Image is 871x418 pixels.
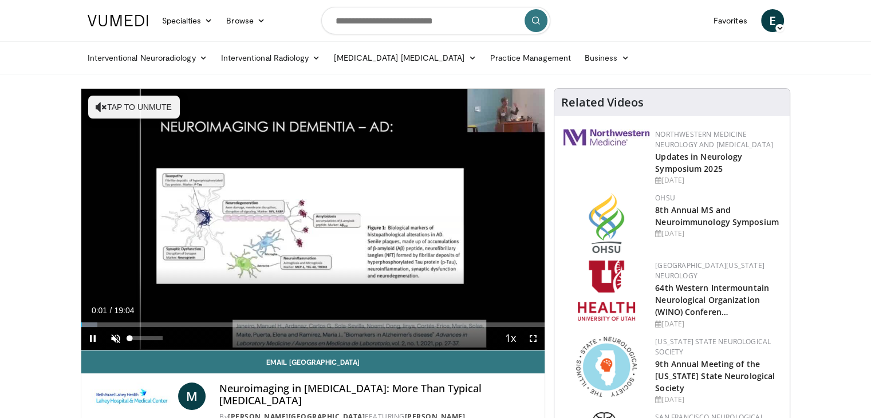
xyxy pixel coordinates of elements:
[707,9,754,32] a: Favorites
[81,327,104,350] button: Pause
[655,193,675,203] a: OHSU
[655,175,781,186] div: [DATE]
[321,7,550,34] input: Search topics, interventions
[483,46,577,69] a: Practice Management
[81,350,545,373] a: Email [GEOGRAPHIC_DATA]
[90,382,174,410] img: Lahey Hospital & Medical Center
[655,228,781,239] div: [DATE]
[114,306,134,315] span: 19:04
[499,327,522,350] button: Playback Rate
[576,337,637,397] img: 71a8b48c-8850-4916-bbdd-e2f3ccf11ef9.png.150x105_q85_autocrop_double_scale_upscale_version-0.2.png
[655,282,769,317] a: 64th Western Intermountain Neurological Organization (WINO) Conferen…
[589,193,624,253] img: da959c7f-65a6-4fcf-a939-c8c702e0a770.png.150x105_q85_autocrop_double_scale_upscale_version-0.2.png
[655,395,781,405] div: [DATE]
[578,261,635,321] img: f6362829-b0a3-407d-a044-59546adfd345.png.150x105_q85_autocrop_double_scale_upscale_version-0.2.png
[655,337,771,357] a: [US_STATE] State Neurological Society
[578,46,636,69] a: Business
[219,9,272,32] a: Browse
[178,382,206,410] a: M
[110,306,112,315] span: /
[88,96,180,119] button: Tap to unmute
[655,261,764,281] a: [GEOGRAPHIC_DATA][US_STATE] Neurology
[655,319,781,329] div: [DATE]
[563,129,649,145] img: 2a462fb6-9365-492a-ac79-3166a6f924d8.png.150x105_q85_autocrop_double_scale_upscale_version-0.2.jpg
[761,9,784,32] a: E
[561,96,644,109] h4: Related Videos
[655,358,775,393] a: 9th Annual Meeting of the [US_STATE] State Neurological Society
[655,151,742,174] a: Updates in Neurology Symposium 2025
[88,15,148,26] img: VuMedi Logo
[655,204,779,227] a: 8th Annual MS and Neuroimmunology Symposium
[522,327,545,350] button: Fullscreen
[81,46,214,69] a: Interventional Neuroradiology
[92,306,107,315] span: 0:01
[155,9,220,32] a: Specialties
[81,322,545,327] div: Progress Bar
[327,46,483,69] a: [MEDICAL_DATA] [MEDICAL_DATA]
[655,129,773,149] a: Northwestern Medicine Neurology and [MEDICAL_DATA]
[214,46,328,69] a: Interventional Radiology
[104,327,127,350] button: Unmute
[219,382,535,407] h4: Neuroimaging in [MEDICAL_DATA]: More Than Typical [MEDICAL_DATA]
[81,89,545,350] video-js: Video Player
[130,336,163,340] div: Volume Level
